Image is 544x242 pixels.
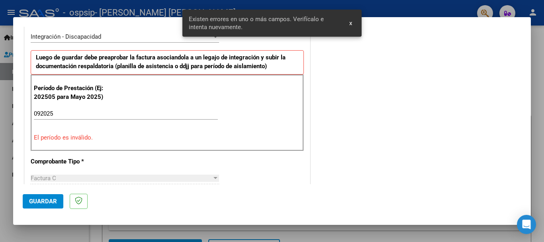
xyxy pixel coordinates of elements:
[34,133,301,142] p: El período es inválido.
[31,157,113,166] p: Comprobante Tipo *
[23,194,63,209] button: Guardar
[36,54,286,70] strong: Luego de guardar debe preaprobar la factura asociandola a un legajo de integración y subir la doc...
[349,20,352,27] span: x
[29,198,57,205] span: Guardar
[189,15,340,31] span: Existen errores en uno o más campos. Verifícalo e intenta nuevamente.
[34,84,114,102] p: Período de Prestación (Ej: 202505 para Mayo 2025)
[343,16,358,30] button: x
[31,33,101,40] span: Integración - Discapacidad
[31,175,56,182] span: Factura C
[517,215,536,234] div: Open Intercom Messenger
